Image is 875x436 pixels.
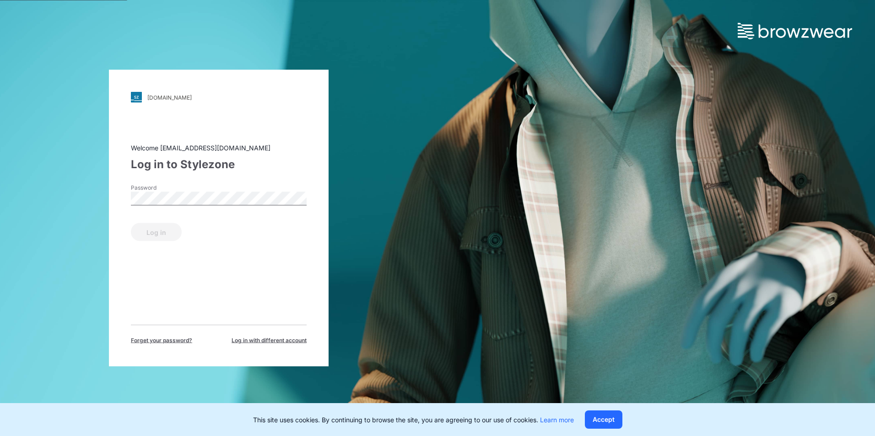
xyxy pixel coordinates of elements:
button: Accept [585,410,622,429]
span: Forget your password? [131,336,192,345]
div: Welcome [EMAIL_ADDRESS][DOMAIN_NAME] [131,143,307,153]
a: Learn more [540,416,574,424]
div: [DOMAIN_NAME] [147,94,192,101]
p: This site uses cookies. By continuing to browse the site, you are agreeing to our use of cookies. [253,415,574,425]
img: browzwear-logo.73288ffb.svg [738,23,852,39]
label: Password [131,184,195,192]
a: [DOMAIN_NAME] [131,92,307,103]
span: Log in with different account [232,336,307,345]
div: Log in to Stylezone [131,156,307,173]
img: svg+xml;base64,PHN2ZyB3aWR0aD0iMjgiIGhlaWdodD0iMjgiIHZpZXdCb3g9IjAgMCAyOCAyOCIgZmlsbD0ibm9uZSIgeG... [131,92,142,103]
